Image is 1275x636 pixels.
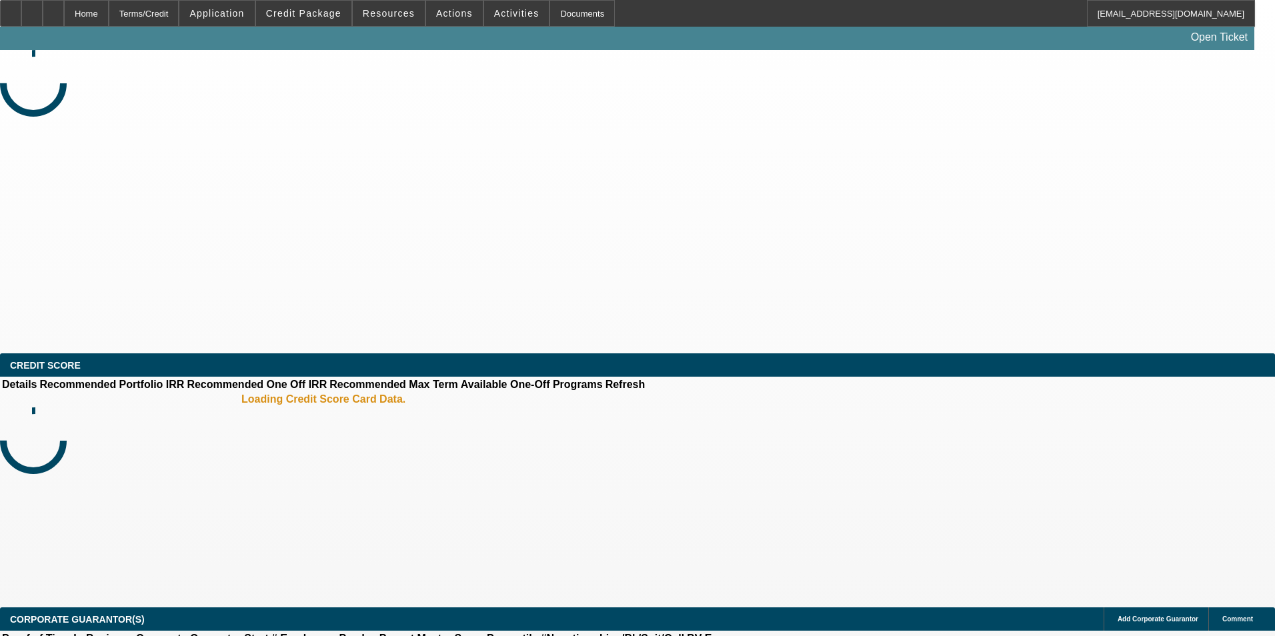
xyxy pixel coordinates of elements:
span: CORPORATE GUARANTOR(S) [10,614,145,625]
span: Comment [1222,615,1253,623]
th: Recommended Max Term [329,378,459,391]
th: Available One-Off Programs [460,378,603,391]
button: Resources [353,1,425,26]
span: CREDIT SCORE [10,360,81,371]
th: Details [1,378,37,391]
span: Add Corporate Guarantor [1118,615,1198,623]
span: Application [189,8,244,19]
button: Application [179,1,254,26]
button: Actions [426,1,483,26]
a: Open Ticket [1186,26,1253,49]
b: Loading Credit Score Card Data. [241,393,405,405]
span: Resources [363,8,415,19]
span: Actions [436,8,473,19]
button: Activities [484,1,549,26]
span: Credit Package [266,8,341,19]
th: Recommended One Off IRR [186,378,327,391]
th: Refresh [605,378,646,391]
th: Recommended Portfolio IRR [39,378,185,391]
span: Activities [494,8,539,19]
button: Credit Package [256,1,351,26]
